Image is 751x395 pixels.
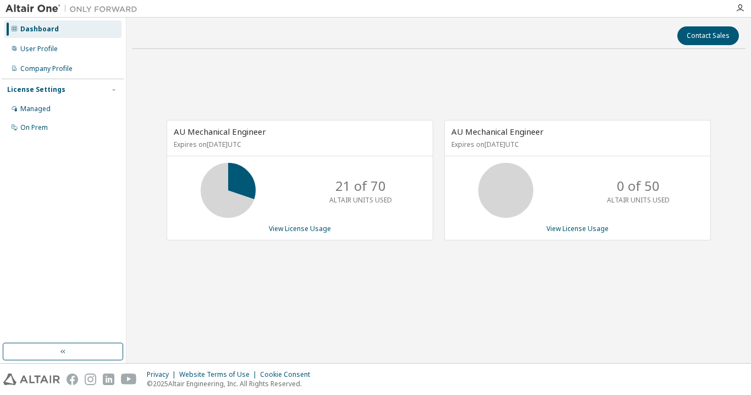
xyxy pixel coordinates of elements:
div: User Profile [20,45,58,53]
div: Dashboard [20,25,59,34]
div: Cookie Consent [260,370,317,379]
a: View License Usage [546,224,609,233]
span: AU Mechanical Engineer [451,126,544,137]
p: Expires on [DATE] UTC [174,140,423,149]
div: License Settings [7,85,65,94]
span: AU Mechanical Engineer [174,126,266,137]
img: instagram.svg [85,374,96,385]
div: Company Profile [20,64,73,73]
img: Altair One [5,3,143,14]
p: © 2025 Altair Engineering, Inc. All Rights Reserved. [147,379,317,388]
div: Managed [20,105,51,113]
p: Expires on [DATE] UTC [451,140,701,149]
div: Privacy [147,370,179,379]
p: 0 of 50 [617,177,660,195]
p: ALTAIR UNITS USED [329,195,392,205]
button: Contact Sales [677,26,739,45]
a: View License Usage [269,224,331,233]
img: youtube.svg [121,374,137,385]
img: altair_logo.svg [3,374,60,385]
div: On Prem [20,123,48,132]
div: Website Terms of Use [179,370,260,379]
img: facebook.svg [67,374,78,385]
p: ALTAIR UNITS USED [607,195,670,205]
p: 21 of 70 [335,177,386,195]
img: linkedin.svg [103,374,114,385]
